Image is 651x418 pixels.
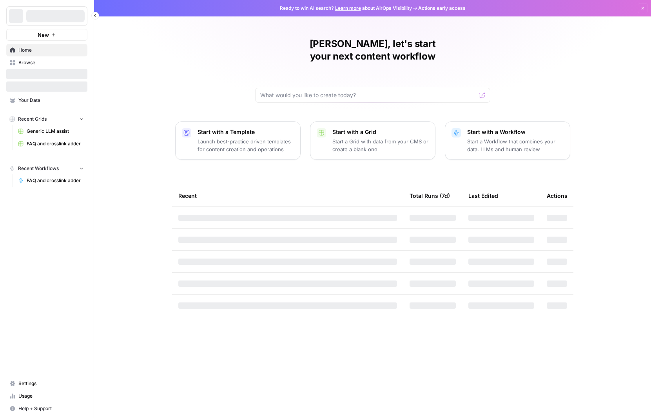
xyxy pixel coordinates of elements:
[178,185,397,206] div: Recent
[310,121,435,160] button: Start with a GridStart a Grid with data from your CMS or create a blank one
[6,113,87,125] button: Recent Grids
[6,390,87,402] a: Usage
[255,38,490,63] h1: [PERSON_NAME], let's start your next content workflow
[27,177,84,184] span: FAQ and crosslink adder
[18,380,84,387] span: Settings
[18,393,84,400] span: Usage
[18,165,59,172] span: Recent Workflows
[198,138,294,153] p: Launch best-practice driven templates for content creation and operations
[467,128,564,136] p: Start with a Workflow
[6,377,87,390] a: Settings
[18,97,84,104] span: Your Data
[15,174,87,187] a: FAQ and crosslink adder
[6,29,87,41] button: New
[6,94,87,107] a: Your Data
[6,402,87,415] button: Help + Support
[410,185,450,206] div: Total Runs (7d)
[418,5,466,12] span: Actions early access
[27,128,84,135] span: Generic LLM assist
[15,125,87,138] a: Generic LLM assist
[38,31,49,39] span: New
[332,128,429,136] p: Start with a Grid
[468,185,498,206] div: Last Edited
[467,138,564,153] p: Start a Workflow that combines your data, LLMs and human review
[6,56,87,69] a: Browse
[547,185,568,206] div: Actions
[18,47,84,54] span: Home
[335,5,361,11] a: Learn more
[260,91,476,99] input: What would you like to create today?
[198,128,294,136] p: Start with a Template
[445,121,570,160] button: Start with a WorkflowStart a Workflow that combines your data, LLMs and human review
[280,5,412,12] span: Ready to win AI search? about AirOps Visibility
[18,405,84,412] span: Help + Support
[6,44,87,56] a: Home
[15,138,87,150] a: FAQ and crosslink adder
[18,59,84,66] span: Browse
[27,140,84,147] span: FAQ and crosslink adder
[332,138,429,153] p: Start a Grid with data from your CMS or create a blank one
[18,116,47,123] span: Recent Grids
[175,121,301,160] button: Start with a TemplateLaunch best-practice driven templates for content creation and operations
[6,163,87,174] button: Recent Workflows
